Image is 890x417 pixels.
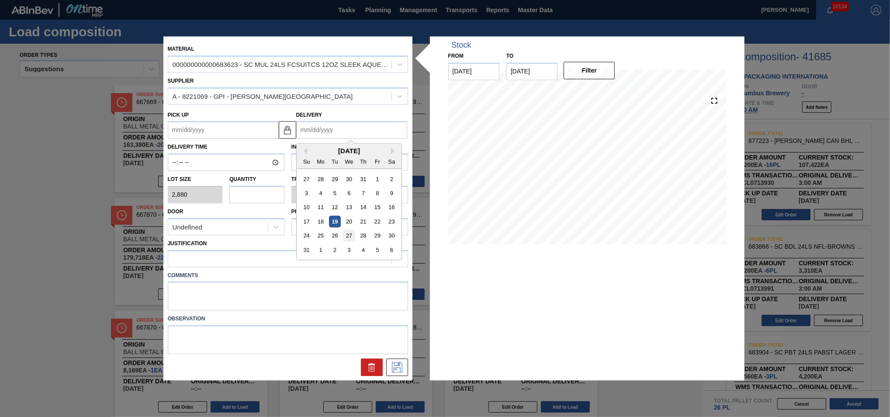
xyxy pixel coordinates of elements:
[343,216,355,228] div: Choose Wednesday, August 20th, 2025
[168,174,223,186] label: Lot size
[299,172,398,257] div: month 2025-08
[297,147,402,155] div: [DATE]
[315,188,326,199] div: Choose Monday, August 4th, 2025
[173,223,202,231] div: Undefined
[301,202,312,213] div: Choose Sunday, August 10th, 2025
[168,313,408,326] label: Observation
[291,144,319,150] label: Incoterm
[371,188,383,199] div: Choose Friday, August 8th, 2025
[448,63,499,80] input: mm/dd/yyyy
[315,244,326,256] div: Choose Monday, September 1st, 2025
[506,63,558,80] input: mm/dd/yyyy
[301,156,312,167] div: Su
[329,173,340,185] div: Choose Tuesday, July 29th, 2025
[385,188,397,199] div: Choose Saturday, August 9th, 2025
[385,156,397,167] div: Sa
[343,188,355,199] div: Choose Wednesday, August 6th, 2025
[343,244,355,256] div: Choose Wednesday, September 3rd, 2025
[168,122,279,139] input: mm/dd/yyyy
[315,216,326,228] div: Choose Monday, August 18th, 2025
[343,156,355,167] div: We
[371,156,383,167] div: Fr
[357,230,369,242] div: Choose Thursday, August 28th, 2025
[301,148,307,154] button: Previous Month
[168,141,284,154] label: Delivery Time
[343,202,355,213] div: Choose Wednesday, August 13th, 2025
[315,230,326,242] div: Choose Monday, August 25th, 2025
[168,78,194,84] label: Supplier
[357,202,369,213] div: Choose Thursday, August 14th, 2025
[315,156,326,167] div: Mo
[296,112,322,118] label: Delivery
[385,173,397,185] div: Choose Saturday, August 2nd, 2025
[343,173,355,185] div: Choose Wednesday, July 30th, 2025
[329,230,340,242] div: Choose Tuesday, August 26th, 2025
[279,121,296,139] button: locked
[385,230,397,242] div: Choose Saturday, August 30th, 2025
[385,216,397,228] div: Choose Saturday, August 23rd, 2025
[173,61,392,68] div: 000000000000683623 - SC MUL 24LS FCSUITCS 12OZ SLEEK AQUEOUS
[329,216,340,228] div: Choose Tuesday, August 19th, 2025
[301,244,312,256] div: Choose Sunday, August 31st, 2025
[296,122,407,139] input: mm/dd/yyyy
[301,216,312,228] div: Choose Sunday, August 17th, 2025
[506,53,513,59] label: to
[371,244,383,256] div: Choose Friday, September 5th, 2025
[168,112,189,118] label: Pick up
[168,208,184,215] label: Door
[329,156,340,167] div: Tu
[229,177,256,183] label: Quantity
[448,53,464,59] label: From
[385,244,397,256] div: Choose Saturday, September 6th, 2025
[173,93,353,100] div: A - 8221069 - GPI - [PERSON_NAME][GEOGRAPHIC_DATA]
[291,208,340,215] label: Production Line
[291,177,313,183] label: Trucks
[357,216,369,228] div: Choose Thursday, August 21st, 2025
[357,244,369,256] div: Choose Thursday, September 4th, 2025
[168,240,207,247] label: Justification
[329,188,340,199] div: Choose Tuesday, August 5th, 2025
[315,173,326,185] div: Choose Monday, July 28th, 2025
[168,269,408,282] label: Comments
[361,359,383,376] div: Delete Suggestion
[329,202,340,213] div: Choose Tuesday, August 12th, 2025
[357,173,369,185] div: Choose Thursday, July 31st, 2025
[391,148,397,154] button: Next Month
[168,46,194,52] label: Material
[357,188,369,199] div: Choose Thursday, August 7th, 2025
[282,125,293,135] img: locked
[452,41,471,50] div: Stock
[385,202,397,213] div: Choose Saturday, August 16th, 2025
[357,156,369,167] div: Th
[329,244,340,256] div: Choose Tuesday, September 2nd, 2025
[301,188,312,199] div: Choose Sunday, August 3rd, 2025
[301,230,312,242] div: Choose Sunday, August 24th, 2025
[315,202,326,213] div: Choose Monday, August 11th, 2025
[371,216,383,228] div: Choose Friday, August 22nd, 2025
[343,230,355,242] div: Choose Wednesday, August 27th, 2025
[564,62,615,79] button: Filter
[371,202,383,213] div: Choose Friday, August 15th, 2025
[371,173,383,185] div: Choose Friday, August 1st, 2025
[386,359,408,376] div: Save Suggestion
[301,173,312,185] div: Choose Sunday, July 27th, 2025
[371,230,383,242] div: Choose Friday, August 29th, 2025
